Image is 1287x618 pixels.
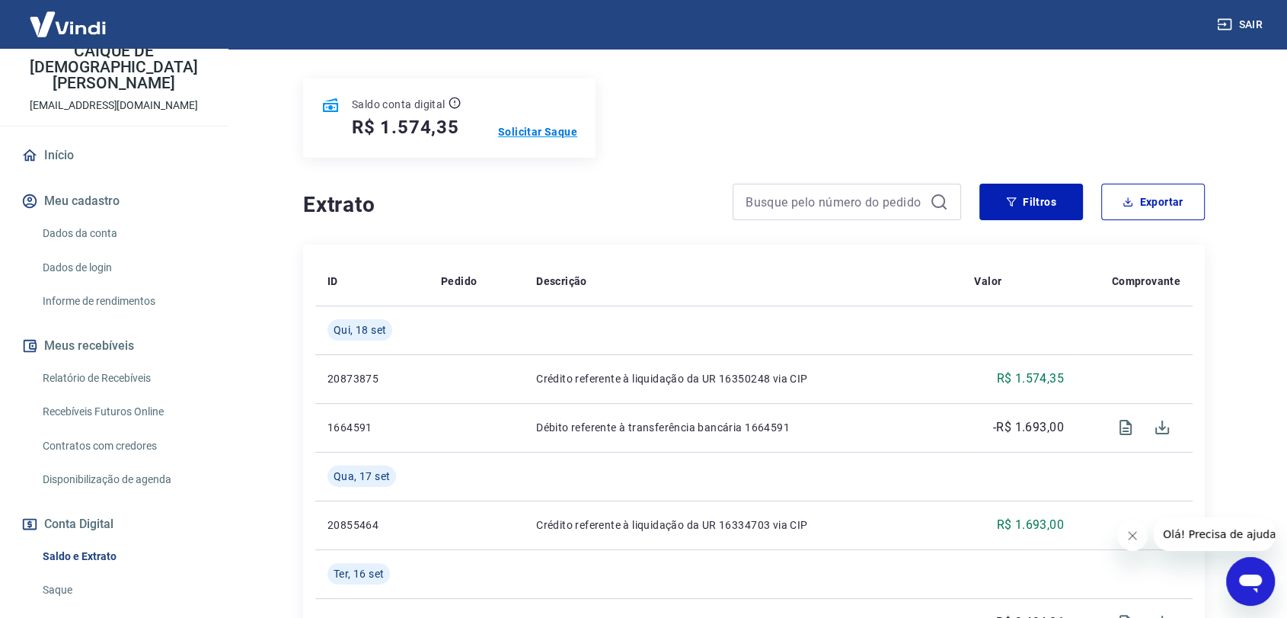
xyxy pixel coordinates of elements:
a: Saldo e Extrato [37,541,209,572]
p: R$ 1.574,35 [996,370,1063,388]
p: Descrição [536,274,587,289]
h5: R$ 1.574,35 [352,115,459,139]
p: ID [327,274,338,289]
a: Dados da conta [37,218,209,249]
p: 20873875 [327,371,417,386]
iframe: Mensagem da empresa [1154,517,1275,551]
p: Saldo conta digital [352,97,445,112]
p: Comprovante [1112,274,1180,289]
p: Valor [974,274,1001,289]
h4: Extrato [303,190,714,220]
button: Exportar [1101,184,1205,220]
p: Crédito referente à liquidação da UR 16350248 via CIP [536,371,950,386]
span: Download [1144,409,1180,446]
a: Disponibilização de agenda [37,464,209,495]
a: Dados de login [37,252,209,283]
a: Informe de rendimentos [37,286,209,317]
a: Recebíveis Futuros Online [37,396,209,427]
p: -R$ 1.693,00 [993,418,1064,437]
p: Crédito referente à liquidação da UR 16334703 via CIP [536,517,950,533]
p: 20855464 [327,517,417,533]
button: Conta Digital [18,508,209,541]
span: Qui, 18 set [334,322,386,338]
iframe: Botão para abrir a janela de mensagens [1226,557,1275,606]
button: Meus recebíveis [18,329,209,363]
span: Qua, 17 set [334,469,390,484]
a: Solicitar Saque [498,124,577,139]
a: Saque [37,575,209,606]
p: CAIQUE DE [DEMOGRAPHIC_DATA][PERSON_NAME] [12,43,216,91]
span: Visualizar [1107,409,1144,446]
span: Ter, 16 set [334,566,384,581]
button: Meu cadastro [18,184,209,218]
button: Sair [1214,11,1269,39]
p: Pedido [441,274,477,289]
button: Filtros [979,184,1083,220]
iframe: Fechar mensagem [1117,520,1148,551]
input: Busque pelo número do pedido [746,191,924,213]
p: 1664591 [327,420,417,435]
a: Relatório de Recebíveis [37,363,209,394]
span: Olá! Precisa de ajuda? [9,11,128,23]
a: Contratos com credores [37,431,209,462]
p: [EMAIL_ADDRESS][DOMAIN_NAME] [30,98,198,114]
p: Débito referente à transferência bancária 1664591 [536,420,950,435]
a: Início [18,139,209,172]
img: Vindi [18,1,117,47]
p: R$ 1.693,00 [996,516,1063,534]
